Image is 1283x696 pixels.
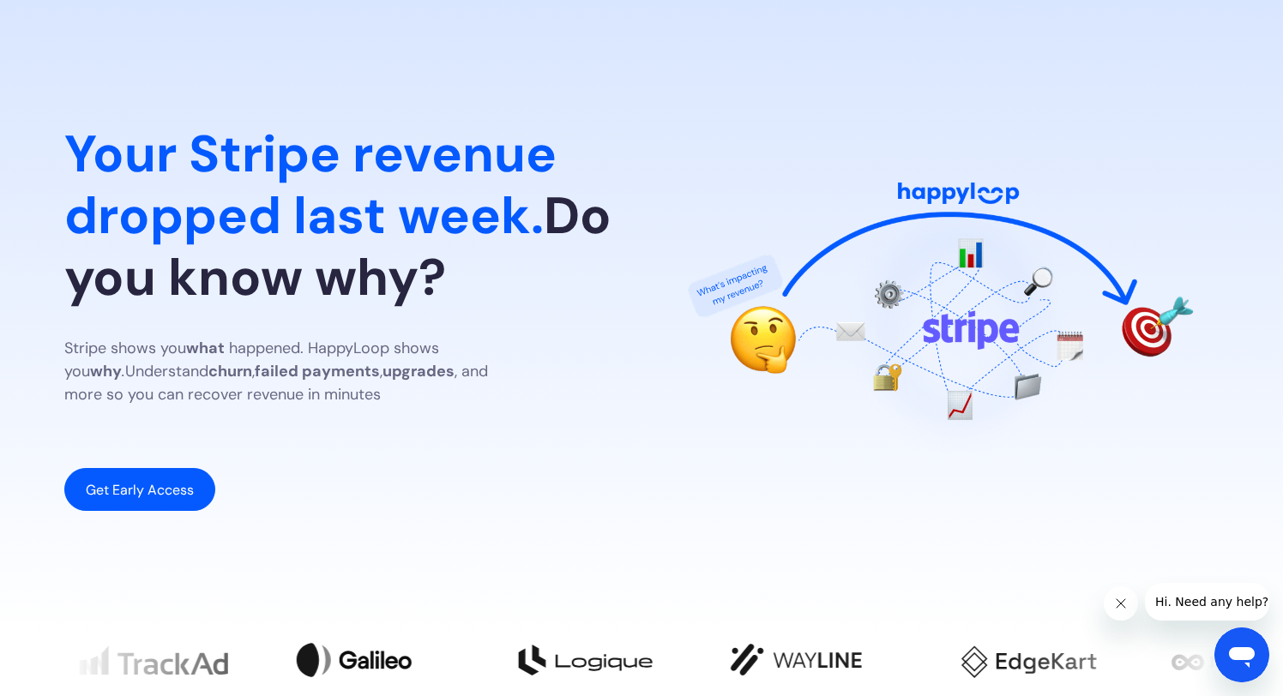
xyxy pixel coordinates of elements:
[1145,583,1269,621] iframe: Message from company
[64,124,614,309] h1: Do you know why?
[90,361,122,381] strong: why
[1214,627,1269,682] iframe: Button to launch messaging window
[64,468,215,511] a: Get Early Access
[382,361,455,381] strong: upgrades
[64,337,527,406] p: Stripe shows you happened. HappyLoop shows you Understand , , , and more so you can recover reven...
[186,338,225,358] strong: what
[64,121,557,249] span: Your Stripe revenue dropped last week.
[122,361,125,381] em: .
[208,361,252,381] strong: churn
[1104,586,1138,621] iframe: Close message
[255,361,380,381] strong: failed payments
